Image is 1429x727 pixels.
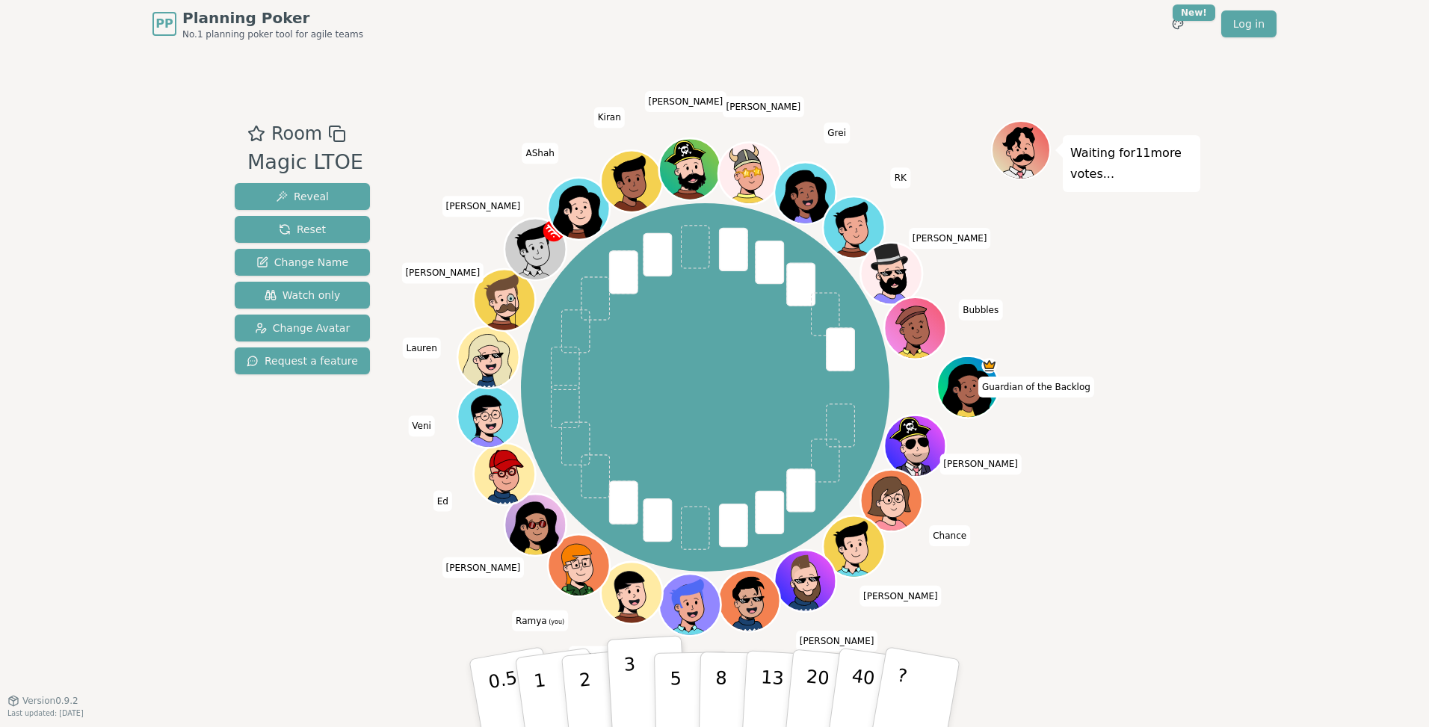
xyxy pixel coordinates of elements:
span: Guardian of the Backlog is the host [982,359,998,374]
span: Click to change your name [442,197,525,217]
span: Click to change your name [959,300,1002,321]
span: Click to change your name [824,123,850,143]
a: PPPlanning PokerNo.1 planning poker tool for agile teams [152,7,363,40]
button: Watch only [235,282,370,309]
span: No.1 planning poker tool for agile teams [182,28,363,40]
span: Watch only [265,288,341,303]
span: Room [271,120,322,147]
span: Request a feature [247,353,358,368]
button: Reset [235,216,370,243]
span: Reset [279,222,326,237]
span: Click to change your name [978,377,1094,397]
button: New! [1164,10,1191,37]
button: Reveal [235,183,370,210]
span: Reveal [276,189,329,204]
span: PP [155,15,173,33]
span: Click to change your name [939,454,1022,475]
span: Change Avatar [255,321,351,335]
button: Version0.9.2 [7,695,78,707]
span: Last updated: [DATE] [7,709,84,717]
div: Magic LTOE [247,147,363,178]
span: Click to change your name [594,108,625,129]
button: Request a feature [235,347,370,374]
div: New! [1173,4,1215,21]
button: Change Avatar [235,315,370,341]
span: Planning Poker [182,7,363,28]
p: Waiting for 11 more votes... [1070,143,1193,185]
span: Click to change your name [442,557,525,578]
span: Click to change your name [723,97,805,118]
span: Click to change your name [891,168,910,189]
span: Version 0.9.2 [22,695,78,707]
a: Log in [1221,10,1277,37]
button: Change Name [235,249,370,276]
span: Click to change your name [522,143,558,164]
span: Click to change your name [408,416,435,437]
span: Click to change your name [645,91,727,112]
span: Click to change your name [796,631,878,652]
span: Click to change your name [859,586,942,607]
span: (you) [547,619,565,625]
button: Add as favourite [247,120,265,147]
button: Click to change your avatar [550,536,608,595]
span: Click to change your name [512,610,568,631]
span: Click to change your name [401,263,484,284]
span: Change Name [256,255,348,270]
span: Click to change your name [402,338,440,359]
span: Click to change your name [909,229,991,250]
span: Click to change your name [433,491,452,512]
span: Click to change your name [929,525,970,546]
